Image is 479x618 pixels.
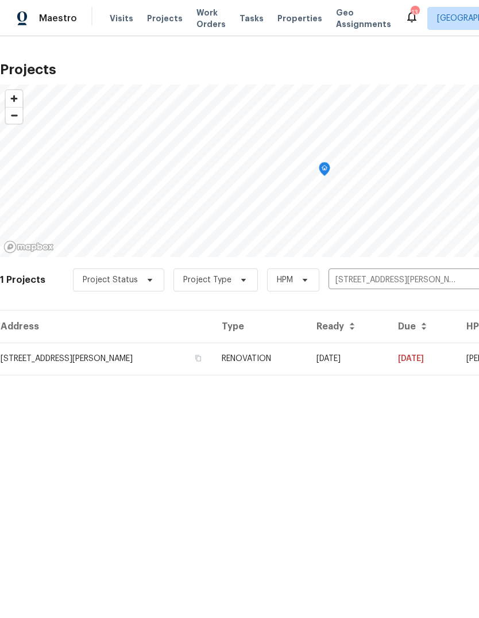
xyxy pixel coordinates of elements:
th: Ready [307,310,389,343]
span: Project Status [83,274,138,286]
button: Copy Address [193,353,203,363]
input: Search projects [329,271,460,289]
span: Work Orders [196,7,226,30]
span: Zoom out [6,108,22,124]
button: Zoom out [6,107,22,124]
span: Properties [277,13,322,24]
span: Tasks [239,14,264,22]
span: Projects [147,13,183,24]
td: [DATE] [307,343,389,375]
span: Project Type [183,274,231,286]
th: Type [213,310,307,343]
td: RENOVATION [213,343,307,375]
span: Geo Assignments [336,7,391,30]
td: [DATE] [389,343,457,375]
div: 13 [411,7,419,18]
span: HPM [277,274,293,286]
div: Map marker [319,162,330,180]
button: Zoom in [6,90,22,107]
span: Visits [110,13,133,24]
a: Mapbox homepage [3,240,54,254]
span: Maestro [39,13,77,24]
th: Due [389,310,457,343]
